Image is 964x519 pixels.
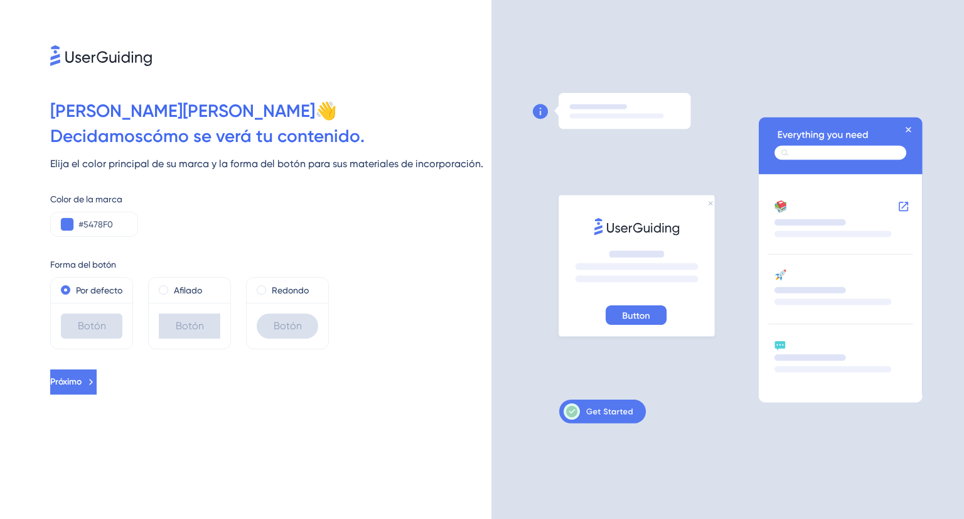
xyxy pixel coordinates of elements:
[272,285,309,295] font: Redondo
[176,320,204,332] font: Botón
[360,126,365,146] font: .
[183,101,315,121] font: [PERSON_NAME]
[76,285,122,295] font: Por defecto
[50,194,122,204] font: Color de la marca
[174,285,202,295] font: Afilado
[50,126,143,146] font: Decidamos
[50,369,97,395] button: Próximo
[274,320,302,332] font: Botón
[78,320,106,332] font: Botón
[50,376,82,387] font: Próximo
[50,158,483,170] font: Elija el color principal de su marca y la forma del botón para sus materiales de incorporación.
[315,101,337,121] font: 👋
[50,101,183,121] font: [PERSON_NAME]
[143,126,360,146] font: cómo se verá tu contenido
[50,259,116,270] font: Forma del botón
